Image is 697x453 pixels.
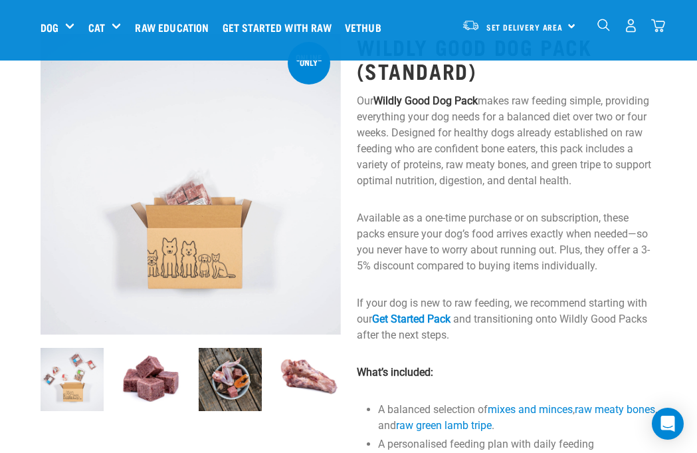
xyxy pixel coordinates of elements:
[624,19,638,33] img: user.png
[486,25,563,29] span: Set Delivery Area
[597,19,610,31] img: home-icon-1@2x.png
[278,348,341,411] img: 1205 Veal Brisket 1pp 01
[41,34,341,335] img: Dog 0 2sec
[357,366,433,378] strong: What’s included:
[41,19,58,35] a: Dog
[199,348,262,411] img: Assortment of Raw Essentials Ingredients Including, Salmon Fillet, Cubed Beef And Tripe, Turkey W...
[357,210,657,274] p: Available as a one-time purchase or on subscription, these packs ensure your dog’s food arrives e...
[342,1,391,54] a: Vethub
[219,1,342,54] a: Get started with Raw
[373,94,478,107] strong: Wildly Good Dog Pack
[372,313,450,325] a: Get Started Pack
[488,403,573,416] a: mixes and minces
[378,402,657,434] li: A balanced selection of , , and .
[652,408,684,440] div: Open Intercom Messenger
[41,348,104,411] img: Dog 0 2sec
[357,93,657,189] p: Our makes raw feeding simple, providing everything your dog needs for a balanced diet over two or...
[120,348,183,411] img: Cubes
[88,19,105,35] a: Cat
[396,419,492,432] a: raw green lamb tripe
[651,19,665,33] img: home-icon@2x.png
[575,403,655,416] a: raw meaty bones
[132,1,219,54] a: Raw Education
[462,19,480,31] img: van-moving.png
[357,295,657,343] p: If your dog is new to raw feeding, we recommend starting with our and transitioning onto Wildly G...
